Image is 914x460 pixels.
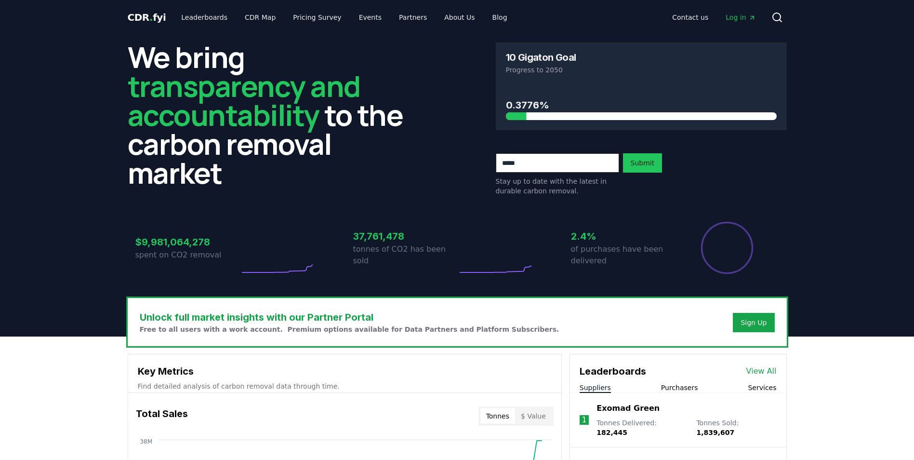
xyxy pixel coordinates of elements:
button: Suppliers [580,383,611,392]
a: About Us [437,9,482,26]
a: Sign Up [741,318,767,327]
p: Find detailed analysis of carbon removal data through time. [138,381,552,391]
a: CDR.fyi [128,11,166,24]
a: Leaderboards [173,9,235,26]
p: tonnes of CO2 has been sold [353,244,457,267]
button: Purchasers [661,383,698,392]
a: Blog [485,9,515,26]
h2: We bring to the carbon removal market [128,42,419,187]
p: of purchases have been delivered [571,244,675,267]
a: Exomad Green [596,403,660,414]
p: spent on CO2 removal [135,249,239,261]
nav: Main [173,9,515,26]
h3: Total Sales [136,406,188,426]
p: Stay up to date with the latest in durable carbon removal. [496,176,619,196]
h3: Unlock full market insights with our Partner Portal [140,310,559,325]
h3: Leaderboards [580,364,646,379]
a: Contact us [664,9,716,26]
a: Events [351,9,389,26]
h3: 0.3776% [506,98,777,112]
span: . [149,12,153,23]
button: Sign Up [733,313,774,332]
p: Progress to 2050 [506,65,777,75]
div: Percentage of sales delivered [700,221,754,275]
a: View All [746,365,777,377]
h3: 10 Gigaton Goal [506,53,576,62]
h3: $9,981,064,278 [135,235,239,249]
p: Free to all users with a work account. Premium options available for Data Partners and Platform S... [140,325,559,334]
h3: 2.4% [571,229,675,244]
h3: 37,761,478 [353,229,457,244]
button: $ Value [515,408,552,424]
a: Log in [718,9,763,26]
span: transparency and accountability [128,66,360,135]
tspan: 38M [140,438,152,445]
span: 182,445 [596,429,627,436]
p: Tonnes Sold : [696,418,776,437]
button: Submit [623,153,662,173]
a: CDR Map [237,9,283,26]
button: Tonnes [480,408,515,424]
h3: Key Metrics [138,364,552,379]
a: Partners [391,9,435,26]
nav: Main [664,9,763,26]
span: 1,839,607 [696,429,734,436]
button: Services [748,383,776,392]
p: 1 [582,414,586,426]
span: Log in [726,13,755,22]
a: Pricing Survey [285,9,349,26]
span: CDR fyi [128,12,166,23]
p: Tonnes Delivered : [596,418,687,437]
